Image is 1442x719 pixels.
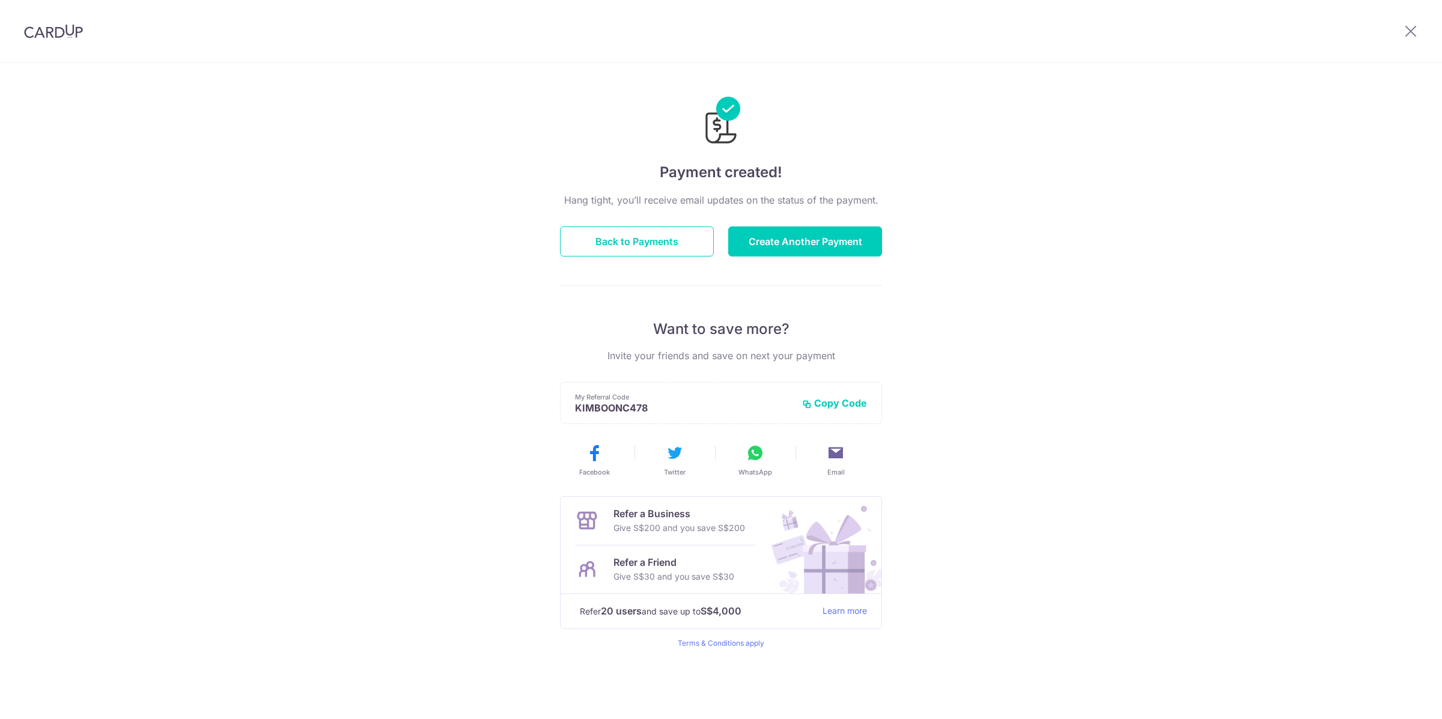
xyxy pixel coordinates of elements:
[24,24,83,38] img: CardUp
[613,569,734,584] p: Give S$30 and you save S$30
[702,97,740,147] img: Payments
[560,193,882,207] p: Hang tight, you’ll receive email updates on the status of the payment.
[720,443,791,477] button: WhatsApp
[601,604,642,618] strong: 20 users
[802,397,867,409] button: Copy Code
[575,402,792,414] p: KIMBOONC478
[560,348,882,363] p: Invite your friends and save on next your payment
[559,443,630,477] button: Facebook
[560,226,714,256] button: Back to Payments
[575,392,792,402] p: My Referral Code
[664,467,686,477] span: Twitter
[678,639,764,648] a: Terms & Conditions apply
[639,443,710,477] button: Twitter
[580,604,813,619] p: Refer and save up to
[800,443,871,477] button: Email
[613,521,745,535] p: Give S$200 and you save S$200
[728,226,882,256] button: Create Another Payment
[560,162,882,183] h4: Payment created!
[701,604,741,618] strong: S$4,000
[560,320,882,339] p: Want to save more?
[613,506,745,521] p: Refer a Business
[823,604,867,619] a: Learn more
[827,467,845,477] span: Email
[760,497,881,593] img: Refer
[738,467,772,477] span: WhatsApp
[579,467,610,477] span: Facebook
[613,555,734,569] p: Refer a Friend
